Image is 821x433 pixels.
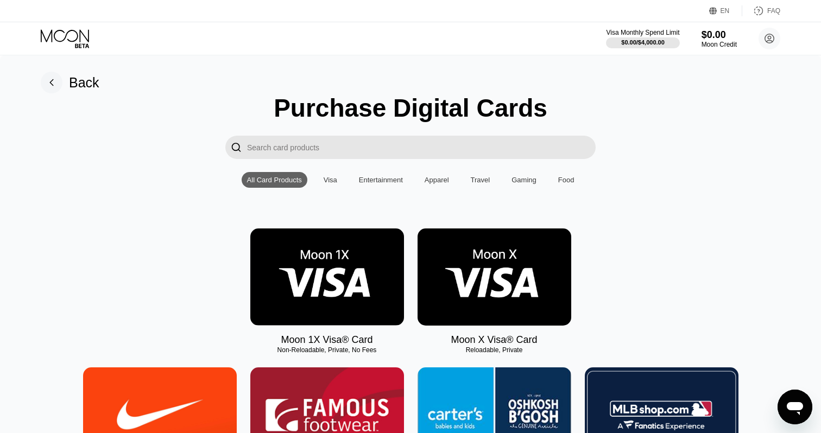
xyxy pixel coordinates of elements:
[471,176,490,184] div: Travel
[353,172,408,188] div: Entertainment
[506,172,542,188] div: Gaming
[558,176,574,184] div: Food
[451,334,537,346] div: Moon X Visa® Card
[742,5,780,16] div: FAQ
[702,41,737,48] div: Moon Credit
[69,75,99,91] div: Back
[231,141,242,154] div: 
[778,390,812,424] iframe: Button to launch messaging window
[702,29,737,41] div: $0.00
[511,176,536,184] div: Gaming
[721,7,730,15] div: EN
[419,172,454,188] div: Apparel
[318,172,343,188] div: Visa
[606,29,679,36] div: Visa Monthly Spend Limit
[702,29,737,48] div: $0.00Moon Credit
[425,176,449,184] div: Apparel
[359,176,403,184] div: Entertainment
[465,172,496,188] div: Travel
[250,346,404,354] div: Non-Reloadable, Private, No Fees
[418,346,571,354] div: Reloadable, Private
[281,334,372,346] div: Moon 1X Visa® Card
[621,39,665,46] div: $0.00 / $4,000.00
[274,93,547,123] div: Purchase Digital Cards
[767,7,780,15] div: FAQ
[247,176,302,184] div: All Card Products
[709,5,742,16] div: EN
[606,29,679,48] div: Visa Monthly Spend Limit$0.00/$4,000.00
[247,136,596,159] input: Search card products
[225,136,247,159] div: 
[553,172,580,188] div: Food
[324,176,337,184] div: Visa
[242,172,307,188] div: All Card Products
[41,72,99,93] div: Back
